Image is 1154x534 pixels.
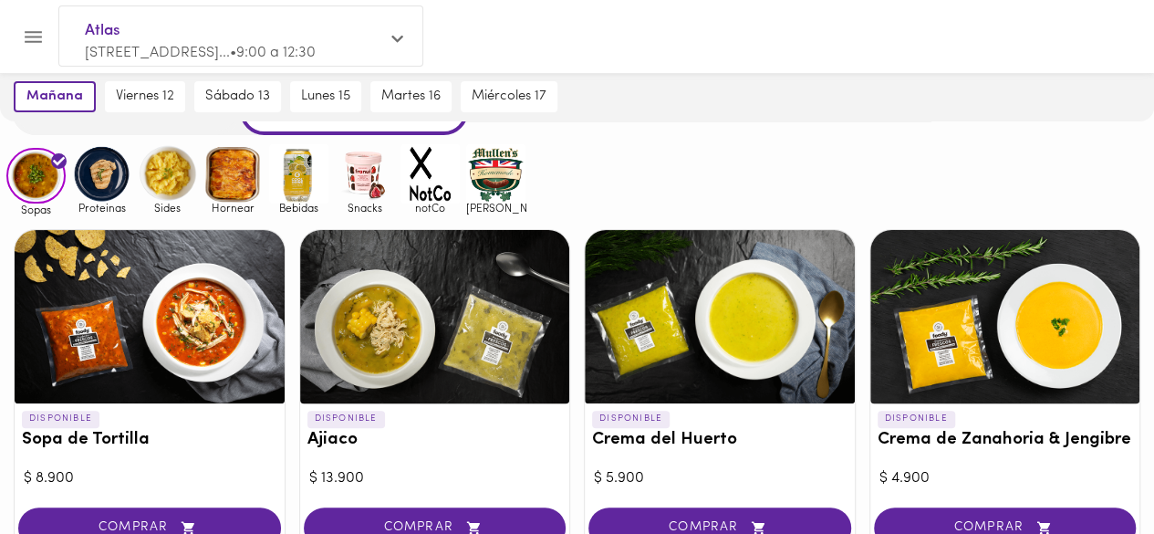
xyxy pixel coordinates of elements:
img: Hornear [203,144,263,204]
span: notCo [400,202,460,214]
div: $ 13.900 [309,468,561,489]
img: Sides [138,144,197,204]
button: sábado 13 [194,81,281,112]
div: Crema de Zanahoria & Jengibre [870,230,1140,403]
p: DISPONIBLE [878,411,955,427]
span: miércoles 17 [472,89,546,105]
span: [STREET_ADDRESS]... • 9:00 a 12:30 [85,46,316,60]
h3: Crema de Zanahoria & Jengibre [878,431,1133,450]
img: Snacks [335,144,394,204]
p: DISPONIBLE [22,411,99,427]
span: Sides [138,202,197,214]
h3: Sopa de Tortilla [22,431,277,450]
span: Atlas [85,19,379,43]
button: martes 16 [370,81,452,112]
p: DISPONIBLE [592,411,670,427]
div: Crema del Huerto [585,230,855,403]
div: $ 4.900 [879,468,1131,489]
span: Hornear [203,202,263,214]
span: martes 16 [381,89,441,105]
button: Menu [11,15,56,59]
span: sábado 13 [205,89,270,105]
div: $ 5.900 [594,468,846,489]
button: lunes 15 [290,81,361,112]
span: Snacks [335,202,394,214]
span: Bebidas [269,202,328,214]
div: Ajiaco [300,230,570,403]
span: [PERSON_NAME] [466,202,525,214]
h3: Crema del Huerto [592,431,847,450]
img: Bebidas [269,144,328,204]
h3: Ajiaco [307,431,563,450]
span: Sopas [6,204,66,215]
p: DISPONIBLE [307,411,385,427]
button: mañana [14,81,96,112]
img: notCo [400,144,460,204]
span: lunes 15 [301,89,350,105]
img: Proteinas [72,144,131,204]
span: Proteinas [72,202,131,214]
span: mañana [26,89,83,105]
img: Sopas [6,148,66,204]
button: miércoles 17 [461,81,557,112]
span: viernes 12 [116,89,174,105]
img: mullens [466,144,525,204]
div: Sopa de Tortilla [15,230,285,403]
button: viernes 12 [105,81,185,112]
div: $ 8.900 [24,468,276,489]
iframe: Messagebird Livechat Widget [1048,428,1136,516]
